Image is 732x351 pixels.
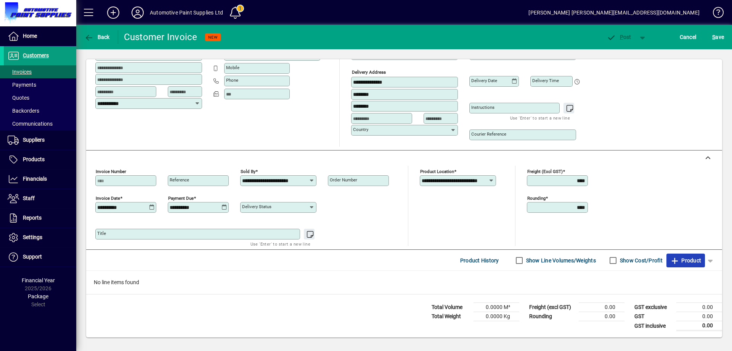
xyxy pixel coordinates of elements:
[76,30,118,44] app-page-header-button: Back
[23,156,45,162] span: Products
[8,82,36,88] span: Payments
[471,105,494,110] mat-label: Instructions
[4,78,76,91] a: Payments
[330,177,357,183] mat-label: Order number
[4,170,76,189] a: Financials
[8,69,32,75] span: Invoices
[23,234,42,240] span: Settings
[23,176,47,182] span: Financials
[4,117,76,130] a: Communications
[28,293,48,299] span: Package
[226,65,239,70] mat-label: Mobile
[125,6,150,19] button: Profile
[84,34,110,40] span: Back
[579,312,624,321] td: 0.00
[96,196,120,201] mat-label: Invoice date
[170,177,189,183] mat-label: Reference
[707,2,722,26] a: Knowledge Base
[676,312,722,321] td: 0.00
[620,34,623,40] span: P
[241,169,255,174] mat-label: Sold by
[86,271,722,294] div: No line items found
[471,131,506,137] mat-label: Courier Reference
[23,52,49,58] span: Customers
[97,231,106,236] mat-label: Title
[666,254,705,267] button: Product
[680,31,697,43] span: Cancel
[4,189,76,208] a: Staff
[607,34,631,40] span: ost
[510,113,570,122] mat-hint: Use 'Enter' to start a new line
[8,108,39,114] span: Backorders
[420,169,454,174] mat-label: Product location
[712,34,715,40] span: S
[208,35,218,40] span: NEW
[527,196,546,201] mat-label: Rounding
[8,95,29,101] span: Quotes
[471,78,497,83] mat-label: Delivery date
[525,303,579,312] td: Freight (excl GST)
[579,303,624,312] td: 0.00
[96,169,126,174] mat-label: Invoice number
[457,254,502,267] button: Product History
[712,31,724,43] span: ave
[4,247,76,267] a: Support
[527,169,563,174] mat-label: Freight (excl GST)
[428,303,474,312] td: Total Volume
[474,312,519,321] td: 0.0000 Kg
[603,30,635,44] button: Post
[124,31,197,43] div: Customer Invoice
[618,257,663,264] label: Show Cost/Profit
[4,150,76,169] a: Products
[4,104,76,117] a: Backorders
[23,137,45,143] span: Suppliers
[631,303,676,312] td: GST exclusive
[676,321,722,331] td: 0.00
[23,254,42,260] span: Support
[474,303,519,312] td: 0.0000 M³
[8,121,53,127] span: Communications
[23,33,37,39] span: Home
[101,6,125,19] button: Add
[678,30,698,44] button: Cancel
[4,131,76,150] a: Suppliers
[428,312,474,321] td: Total Weight
[4,65,76,78] a: Invoices
[4,27,76,46] a: Home
[150,6,223,19] div: Automotive Paint Supplies Ltd
[22,277,55,283] span: Financial Year
[23,215,42,221] span: Reports
[353,127,368,132] mat-label: Country
[242,204,271,209] mat-label: Delivery status
[528,6,700,19] div: [PERSON_NAME] [PERSON_NAME][EMAIL_ADDRESS][DOMAIN_NAME]
[525,257,596,264] label: Show Line Volumes/Weights
[168,196,194,201] mat-label: Payment due
[676,303,722,312] td: 0.00
[4,209,76,228] a: Reports
[4,91,76,104] a: Quotes
[532,78,559,83] mat-label: Delivery time
[23,195,35,201] span: Staff
[710,30,726,44] button: Save
[250,239,310,248] mat-hint: Use 'Enter' to start a new line
[4,228,76,247] a: Settings
[82,30,112,44] button: Back
[460,254,499,267] span: Product History
[631,312,676,321] td: GST
[525,312,579,321] td: Rounding
[226,78,238,83] mat-label: Phone
[631,321,676,331] td: GST inclusive
[670,254,701,267] span: Product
